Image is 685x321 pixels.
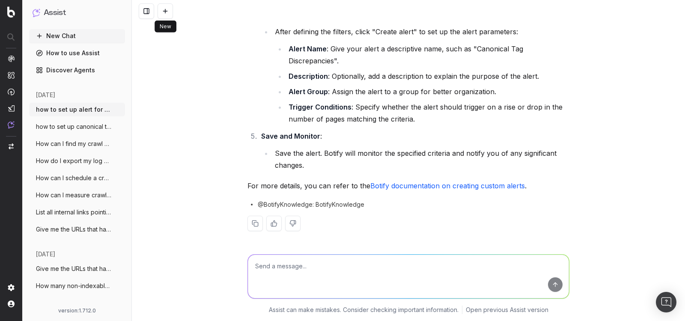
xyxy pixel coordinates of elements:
[29,63,125,77] a: Discover Agents
[272,147,569,171] li: Save the alert. Botify will monitor the specified criteria and notify you of any significant chan...
[269,306,459,314] p: Assist can make mistakes. Consider checking important information.
[8,121,15,128] img: Assist
[289,45,327,53] strong: Alert Name
[36,174,111,182] span: How can I schedule a crawl in Botify?
[286,101,569,125] li: : Specify whether the alert should trigger on a rise or drop in the number of pages matching the ...
[36,122,111,131] span: how to set up canonical tag alert
[29,120,125,134] button: how to set up canonical tag alert
[29,262,125,276] button: Give me the URLs that has lost the most
[36,208,111,217] span: List all internal links pointing to 3xx
[29,154,125,168] button: How do I export my log analyzer data fro
[29,46,125,60] a: How to use Assist
[36,157,111,165] span: How do I export my log analyzer data fro
[289,72,328,80] strong: Description
[160,23,171,30] p: New
[36,282,111,290] span: How many non-indexables URLs do I have o
[29,188,125,202] button: How can I measure crawl budget in Botify
[33,7,122,19] button: Assist
[29,29,125,43] button: New Chat
[9,143,14,149] img: Switch project
[466,306,548,314] a: Open previous Assist version
[44,7,66,19] h1: Assist
[36,91,55,99] span: [DATE]
[29,223,125,236] button: Give me the URLs that has lost the most
[7,6,15,18] img: Botify logo
[8,55,15,62] img: Analytics
[8,300,15,307] img: My account
[36,250,55,259] span: [DATE]
[286,43,569,67] li: : Give your alert a descriptive name, such as "Canonical Tag Discrepancies".
[247,180,569,192] p: For more details, you can refer to the .
[33,9,40,17] img: Assist
[289,87,328,96] strong: Alert Group
[29,137,125,151] button: How can I find my crawl start URL in Bot
[29,171,125,185] button: How can I schedule a crawl in Botify?
[656,292,676,312] div: Open Intercom Messenger
[259,130,569,171] li: :
[36,140,111,148] span: How can I find my crawl start URL in Bot
[286,86,569,98] li: : Assign the alert to a group for better organization.
[36,105,111,114] span: how to set up alert for canonical tag di
[286,70,569,82] li: : Optionally, add a description to explain the purpose of the alert.
[261,132,320,140] strong: Save and Monitor
[8,105,15,112] img: Studio
[36,191,111,199] span: How can I measure crawl budget in Botify
[8,88,15,95] img: Activation
[258,200,364,209] span: @BotifyKnowledge: BotifyKnowledge
[29,279,125,293] button: How many non-indexables URLs do I have o
[259,9,569,125] li: :
[29,103,125,116] button: how to set up alert for canonical tag di
[33,307,122,314] div: version: 1.712.0
[8,284,15,291] img: Setting
[8,71,15,79] img: Intelligence
[370,181,525,190] a: Botify documentation on creating custom alerts
[29,205,125,219] button: List all internal links pointing to 3xx
[36,225,111,234] span: Give me the URLs that has lost the most
[36,265,111,273] span: Give me the URLs that has lost the most
[272,26,569,125] li: After defining the filters, click "Create alert" to set up the alert parameters:
[289,103,351,111] strong: Trigger Conditions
